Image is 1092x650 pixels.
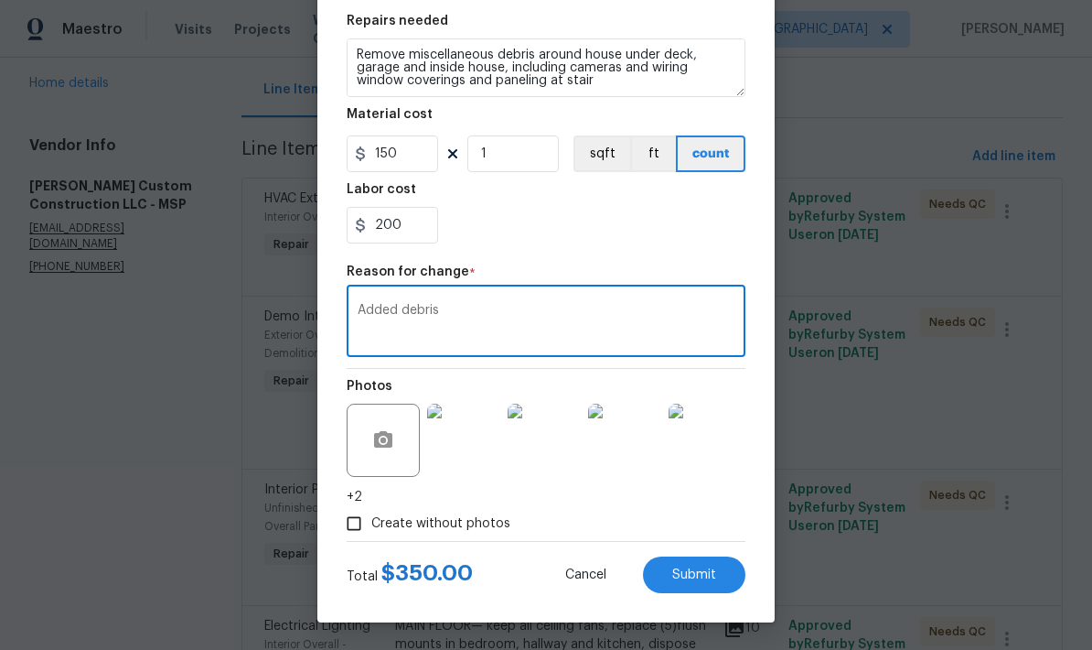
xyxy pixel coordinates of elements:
[371,515,510,534] span: Create without photos
[347,15,448,27] h5: Repairs needed
[676,135,745,172] button: count
[347,564,473,586] div: Total
[347,380,392,393] h5: Photos
[347,183,416,196] h5: Labor cost
[643,557,745,593] button: Submit
[381,562,473,584] span: $ 350.00
[358,304,734,342] textarea: Added debris
[347,265,469,278] h5: Reason for change
[573,135,630,172] button: sqft
[347,38,745,97] textarea: Remove miscellaneous debris around house under deck, garage and inside house, including cameras a...
[672,569,716,582] span: Submit
[347,488,362,506] span: +2
[536,557,636,593] button: Cancel
[347,108,433,121] h5: Material cost
[565,569,606,582] span: Cancel
[630,135,676,172] button: ft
